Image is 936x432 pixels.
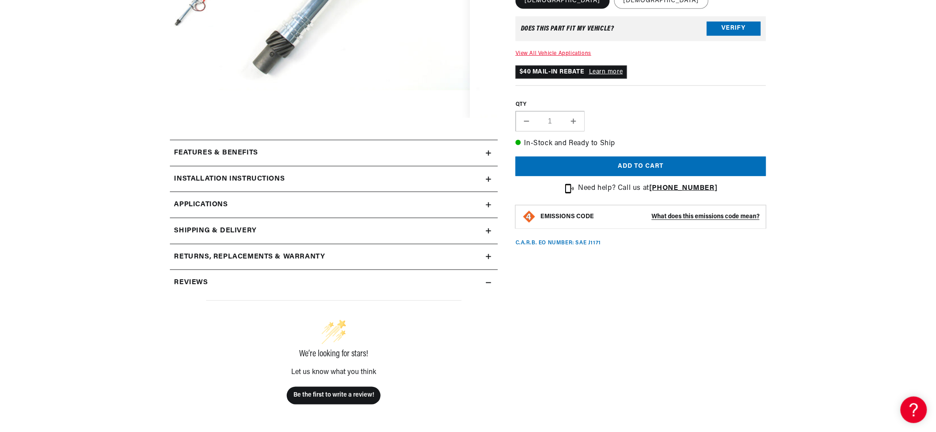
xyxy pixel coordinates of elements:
[521,25,614,32] div: Does This part fit My vehicle?
[287,387,381,405] button: Be the first to write a review!
[589,69,623,75] a: Learn more
[206,369,462,376] div: Let us know what you think
[206,350,462,359] div: We’re looking for stars!
[516,239,601,247] p: C.A.R.B. EO Number: SAE J1171
[541,213,594,220] strong: EMISSIONS CODE
[649,185,717,192] a: [PHONE_NUMBER]
[174,251,325,263] h2: Returns, Replacements & Warranty
[516,157,767,177] button: Add to cart
[516,66,627,79] p: $40 MAIL-IN REBATE
[170,140,498,166] summary: Features & Benefits
[174,147,258,159] h2: Features & Benefits
[174,199,228,211] span: Applications
[516,138,767,150] p: In-Stock and Ready to Ship
[174,174,285,185] h2: Installation instructions
[170,166,498,192] summary: Installation instructions
[651,213,759,220] strong: What does this emissions code mean?
[170,244,498,270] summary: Returns, Replacements & Warranty
[516,101,767,108] label: QTY
[707,22,761,36] button: Verify
[170,218,498,244] summary: Shipping & Delivery
[170,270,498,296] summary: Reviews
[170,192,498,218] a: Applications
[522,210,536,224] img: Emissions code
[541,213,760,221] button: EMISSIONS CODEWhat does this emissions code mean?
[174,225,257,237] h2: Shipping & Delivery
[578,183,718,194] p: Need help? Call us at
[174,277,208,289] h2: Reviews
[516,51,591,56] a: View All Vehicle Applications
